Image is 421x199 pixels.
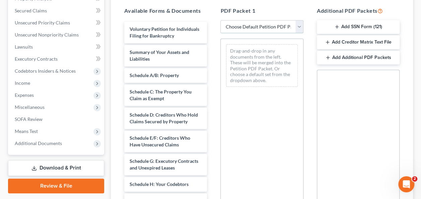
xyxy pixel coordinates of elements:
span: Summary of Your Assets and Liabilities [130,49,189,62]
a: Executory Contracts [9,53,104,65]
span: 2 [412,176,417,182]
span: Lawsuits [15,44,33,50]
span: Executory Contracts [15,56,58,62]
span: Additional Documents [15,140,62,146]
button: Add Additional PDF Packets [317,51,400,65]
h5: Additional PDF Packets [317,7,400,15]
span: Income [15,80,30,86]
span: Miscellaneous [15,104,45,110]
button: Add SSN Form (121) [317,20,400,34]
a: Download & Print [8,160,104,176]
a: Unsecured Priority Claims [9,17,104,29]
h5: Available Forms & Documents [124,7,207,15]
span: Unsecured Priority Claims [15,20,70,25]
span: Codebtors Insiders & Notices [15,68,76,74]
span: Unsecured Nonpriority Claims [15,32,79,38]
span: Schedule G: Executory Contracts and Unexpired Leases [130,158,198,171]
span: Secured Claims [15,8,47,13]
span: Means Test [15,128,38,134]
span: Voluntary Petition for Individuals Filing for Bankruptcy [130,26,199,39]
span: Schedule C: The Property You Claim as Exempt [130,89,192,101]
button: Add Creditor Matrix Text File [317,35,400,49]
span: Expenses [15,92,34,98]
span: Schedule H: Your Codebtors [130,181,189,187]
span: SOFA Review [15,116,43,122]
a: SOFA Review [9,113,104,125]
a: Lawsuits [9,41,104,53]
span: Schedule A/B: Property [130,72,179,78]
span: Schedule D: Creditors Who Hold Claims Secured by Property [130,112,198,124]
iframe: Intercom live chat [398,176,414,192]
a: Secured Claims [9,5,104,17]
div: Drag-and-drop in any documents from the left. These will be merged into the Petition PDF Packet. ... [226,44,297,87]
h5: PDF Packet 1 [220,7,303,15]
span: Schedule E/F: Creditors Who Have Unsecured Claims [130,135,190,147]
a: Unsecured Nonpriority Claims [9,29,104,41]
a: Review & File [8,179,104,193]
